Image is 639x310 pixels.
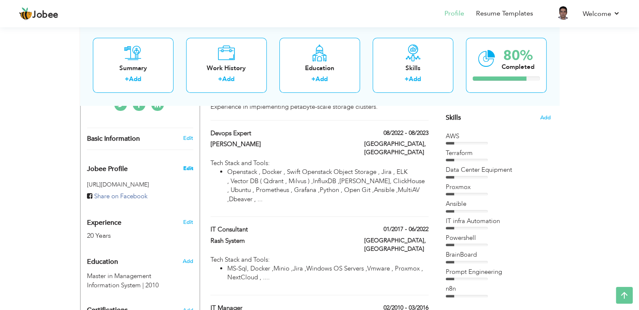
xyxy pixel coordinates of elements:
div: Summary [100,64,167,73]
label: Devops expert [210,129,352,138]
a: Resume Templates [476,9,533,18]
div: Data Center Equipment [446,166,551,174]
div: Ansible [446,200,551,208]
div: Work History [193,64,260,73]
div: 20 Years [87,231,174,241]
a: Add [409,75,421,84]
a: Add [129,75,141,84]
label: [GEOGRAPHIC_DATA], [GEOGRAPHIC_DATA] [364,236,429,253]
label: + [125,75,129,84]
label: IT Consultant [210,225,352,234]
a: Edit [183,218,193,226]
label: + [405,75,409,84]
div: AWS [446,132,551,141]
img: Profile Img [557,6,570,20]
span: Education [87,258,118,266]
div: IT infra Automation [446,217,551,226]
div: Powershell [446,234,551,242]
span: Skills [446,113,461,122]
img: jobee.io [19,7,32,21]
a: Add [316,75,328,84]
label: 01/2017 - 06/2022 [384,225,429,234]
span: Add [540,114,551,122]
div: Master in Management Information System, 2010 [81,272,200,290]
a: Profile [444,9,464,18]
div: 80% [502,49,534,63]
div: Skills [379,64,447,73]
span: Jobee Profile [87,166,128,173]
div: Proxmox [446,183,551,192]
div: Terraform [446,149,551,158]
label: [PERSON_NAME] [210,140,352,149]
div: Tech Stack and Tools: [210,255,428,282]
div: Prompt Engineering [446,268,551,276]
span: Edit [183,165,193,172]
a: Jobee [19,7,58,21]
label: [GEOGRAPHIC_DATA], [GEOGRAPHIC_DATA] [364,140,429,157]
span: Basic Information [87,135,140,143]
label: + [218,75,222,84]
span: Add [182,257,193,265]
h5: [URL][DOMAIN_NAME] [87,181,193,188]
a: Edit [183,134,193,142]
label: + [311,75,316,84]
span: Experience [87,219,121,227]
label: 08/2022 - 08/2023 [384,129,429,137]
div: Completed [502,63,534,71]
span: Master in Management Information System, , 2010 [87,272,159,289]
a: Add [222,75,234,84]
a: Welcome [583,9,620,19]
label: Rash System [210,236,352,245]
li: MS-Sql, Docker ,Minio ,Jira ,Windows OS Servers ,Vmware , Proxmox , NextCloud , .... [227,264,428,282]
div: Education [286,64,353,73]
div: n8n [446,284,551,293]
div: Enhance your career by creating a custom URL for your Jobee public profile. [81,156,200,177]
li: Openstack , Docker , Swift Openstack Object Storage , Jira , ELK , Vector DB ( Qdrant , Milvus ) ... [227,168,428,204]
div: Experience in implementing petabyte-scale storage clusters. [210,102,428,111]
span: Share on Facebook [94,192,147,200]
div: Add your educational degree. [87,253,193,290]
span: Jobee [32,11,58,20]
div: Tech Stack and Tools: [210,159,428,204]
div: BrainBoard [446,250,551,259]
